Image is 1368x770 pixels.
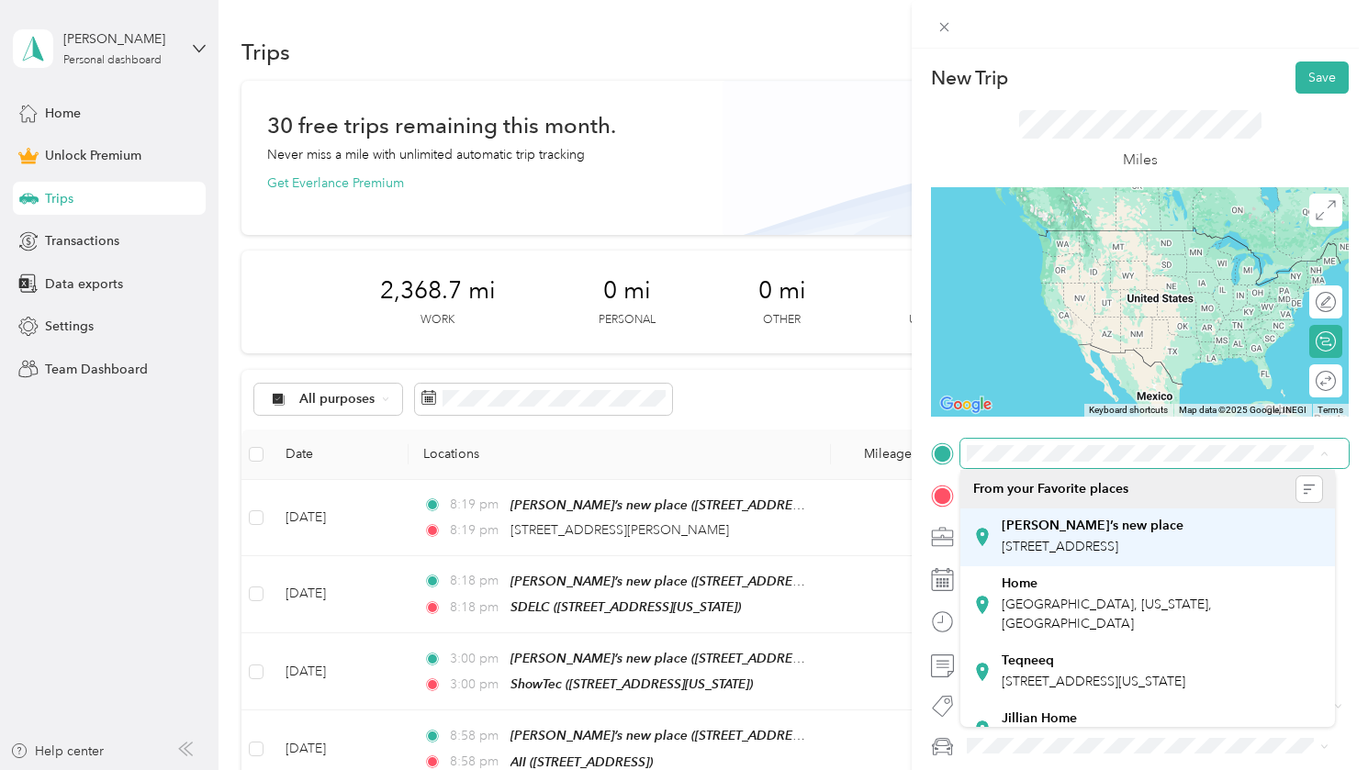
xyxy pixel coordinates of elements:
a: Open this area in Google Maps (opens a new window) [936,393,996,417]
strong: Teqneeq [1002,653,1054,669]
a: Terms (opens in new tab) [1318,405,1343,415]
strong: [PERSON_NAME]’s new place [1002,518,1183,534]
span: From your Favorite places [973,481,1128,497]
button: Save [1295,61,1349,94]
p: Miles [1123,149,1158,172]
span: [STREET_ADDRESS][US_STATE] [1002,674,1185,689]
iframe: Everlance-gr Chat Button Frame [1265,667,1368,770]
span: [STREET_ADDRESS] [1002,539,1118,554]
span: Map data ©2025 Google, INEGI [1179,405,1306,415]
strong: Jillian Home [1002,710,1077,727]
p: New Trip [931,65,1008,91]
span: [GEOGRAPHIC_DATA], [US_STATE], [GEOGRAPHIC_DATA] [1002,597,1212,631]
img: Google [936,393,996,417]
button: Keyboard shortcuts [1089,404,1168,417]
strong: Home [1002,575,1037,592]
